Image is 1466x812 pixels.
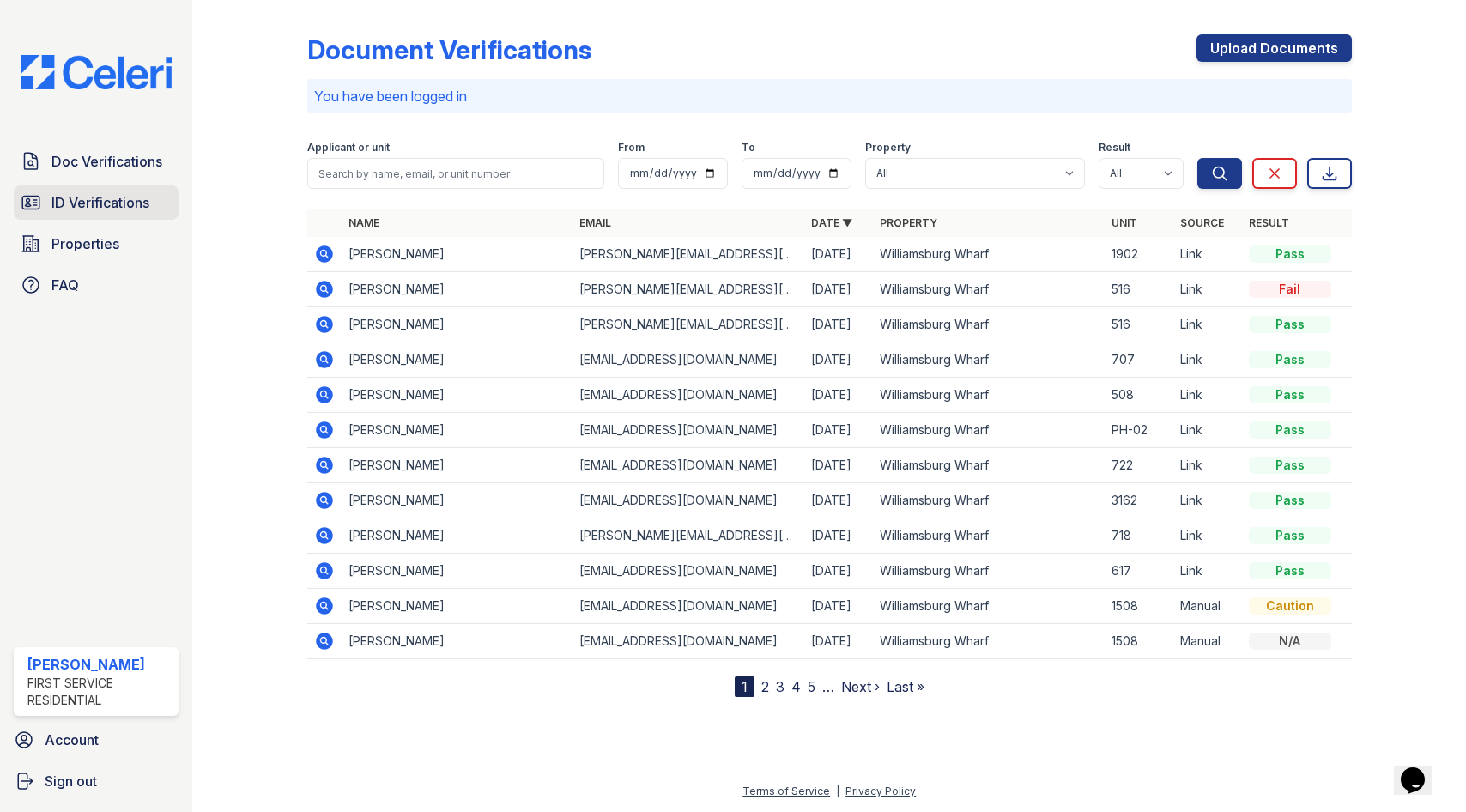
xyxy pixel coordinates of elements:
td: Link [1173,237,1242,272]
td: Williamsburg Wharf [873,307,1105,342]
td: 516 [1105,272,1173,307]
div: 1 [735,676,754,697]
a: Upload Documents [1196,34,1352,62]
td: Manual [1173,589,1242,624]
td: 617 [1105,554,1173,589]
td: 516 [1105,307,1173,342]
label: From [618,141,645,155]
td: Williamsburg Wharf [873,518,1105,554]
td: [DATE] [804,483,873,518]
td: [PERSON_NAME] [342,518,573,554]
div: Fail [1249,281,1331,298]
td: [EMAIL_ADDRESS][DOMAIN_NAME] [572,483,804,518]
a: 4 [791,678,801,695]
td: [EMAIL_ADDRESS][DOMAIN_NAME] [572,413,804,448]
label: Result [1099,141,1130,155]
td: [DATE] [804,554,873,589]
div: Pass [1249,527,1331,544]
td: Link [1173,272,1242,307]
td: 722 [1105,448,1173,483]
a: Source [1180,216,1224,229]
span: … [822,676,834,697]
input: Search by name, email, or unit number [307,158,604,189]
td: [DATE] [804,624,873,659]
a: Properties [14,227,179,261]
td: [PERSON_NAME] [342,272,573,307]
div: Pass [1249,421,1331,439]
td: [PERSON_NAME][EMAIL_ADDRESS][DOMAIN_NAME] [572,237,804,272]
td: Link [1173,342,1242,378]
td: Williamsburg Wharf [873,413,1105,448]
td: [PERSON_NAME] [342,378,573,413]
label: Applicant or unit [307,141,390,155]
td: Link [1173,518,1242,554]
td: [EMAIL_ADDRESS][DOMAIN_NAME] [572,342,804,378]
label: Property [865,141,911,155]
td: [PERSON_NAME] [342,589,573,624]
td: 508 [1105,378,1173,413]
a: Last » [887,678,924,695]
td: [DATE] [804,378,873,413]
td: Williamsburg Wharf [873,272,1105,307]
td: [EMAIL_ADDRESS][DOMAIN_NAME] [572,554,804,589]
img: CE_Logo_Blue-a8612792a0a2168367f1c8372b55b34899dd931a85d93a1a3d3e32e68fde9ad4.png [7,55,185,89]
span: ID Verifications [51,192,149,213]
span: Account [45,730,99,750]
td: [PERSON_NAME] [342,413,573,448]
div: N/A [1249,633,1331,650]
div: Pass [1249,492,1331,509]
a: 5 [808,678,815,695]
div: Pass [1249,245,1331,263]
td: [EMAIL_ADDRESS][DOMAIN_NAME] [572,448,804,483]
td: [PERSON_NAME][EMAIL_ADDRESS][DOMAIN_NAME] [572,307,804,342]
span: FAQ [51,275,79,295]
a: Result [1249,216,1289,229]
a: Privacy Policy [845,785,916,797]
a: Date ▼ [811,216,852,229]
p: You have been logged in [314,86,1345,106]
span: Doc Verifications [51,151,162,172]
td: 1508 [1105,589,1173,624]
td: [EMAIL_ADDRESS][DOMAIN_NAME] [572,624,804,659]
td: [PERSON_NAME][EMAIL_ADDRESS][DOMAIN_NAME] [572,272,804,307]
td: 3162 [1105,483,1173,518]
td: [DATE] [804,589,873,624]
td: 718 [1105,518,1173,554]
span: Properties [51,233,119,254]
td: Williamsburg Wharf [873,624,1105,659]
div: Pass [1249,316,1331,333]
td: [PERSON_NAME] [342,237,573,272]
div: Pass [1249,457,1331,474]
div: Pass [1249,386,1331,403]
td: Williamsburg Wharf [873,483,1105,518]
div: Document Verifications [307,34,591,65]
td: [EMAIL_ADDRESS][DOMAIN_NAME] [572,589,804,624]
a: 2 [761,678,769,695]
a: Account [7,723,185,757]
td: Manual [1173,624,1242,659]
div: [PERSON_NAME] [27,654,172,675]
td: [PERSON_NAME][EMAIL_ADDRESS][DOMAIN_NAME] [572,518,804,554]
td: Link [1173,448,1242,483]
div: Caution [1249,597,1331,615]
a: Unit [1112,216,1137,229]
td: [PERSON_NAME] [342,624,573,659]
td: [PERSON_NAME] [342,307,573,342]
td: [DATE] [804,307,873,342]
td: Williamsburg Wharf [873,342,1105,378]
td: 1508 [1105,624,1173,659]
a: Email [579,216,611,229]
td: [PERSON_NAME] [342,554,573,589]
td: PH-02 [1105,413,1173,448]
td: Williamsburg Wharf [873,378,1105,413]
td: Link [1173,413,1242,448]
td: [DATE] [804,237,873,272]
a: Property [880,216,937,229]
td: [DATE] [804,518,873,554]
td: [PERSON_NAME] [342,342,573,378]
a: Terms of Service [742,785,830,797]
td: [DATE] [804,342,873,378]
td: [DATE] [804,272,873,307]
div: | [836,785,839,797]
td: 707 [1105,342,1173,378]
